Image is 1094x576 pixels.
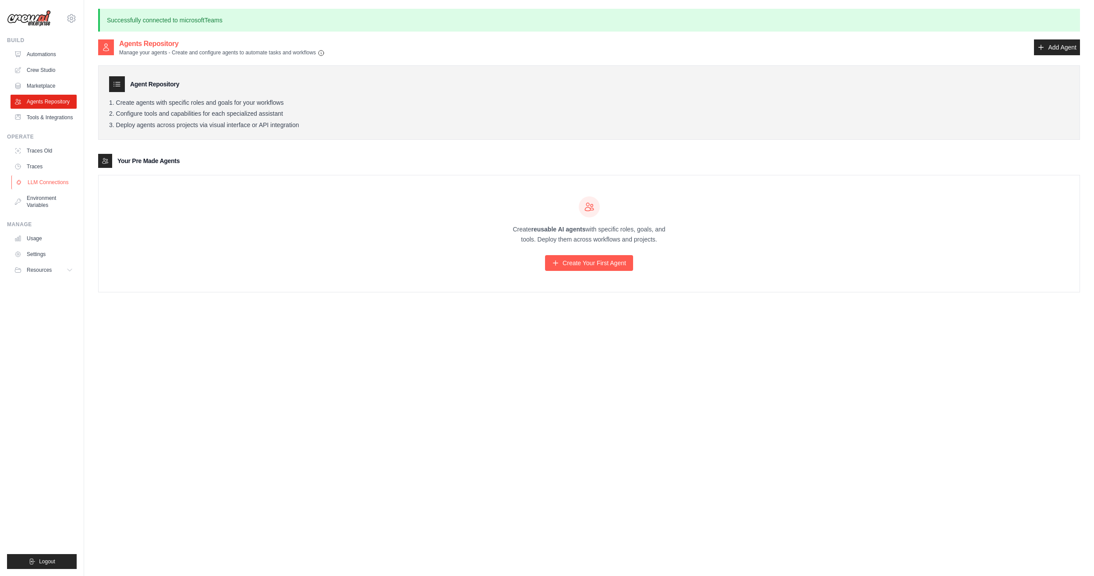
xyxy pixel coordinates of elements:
[11,231,77,245] a: Usage
[7,10,51,27] img: Logo
[109,121,1069,129] li: Deploy agents across projects via visual interface or API integration
[531,226,585,233] strong: reusable AI agents
[11,247,77,261] a: Settings
[7,37,77,44] div: Build
[11,191,77,212] a: Environment Variables
[119,39,325,49] h2: Agents Repository
[505,224,673,245] p: Create with specific roles, goals, and tools. Deploy them across workflows and projects.
[1034,39,1080,55] a: Add Agent
[27,267,52,274] span: Resources
[11,95,77,109] a: Agents Repository
[109,110,1069,118] li: Configure tools and capabilities for each specialized assistant
[11,79,77,93] a: Marketplace
[7,554,77,569] button: Logout
[11,175,78,189] a: LLM Connections
[11,63,77,77] a: Crew Studio
[11,263,77,277] button: Resources
[7,133,77,140] div: Operate
[109,99,1069,107] li: Create agents with specific roles and goals for your workflows
[7,221,77,228] div: Manage
[11,110,77,124] a: Tools & Integrations
[545,255,633,271] a: Create Your First Agent
[11,160,77,174] a: Traces
[39,558,55,565] span: Logout
[117,156,180,165] h3: Your Pre Made Agents
[11,47,77,61] a: Automations
[11,144,77,158] a: Traces Old
[130,80,179,89] h3: Agent Repository
[119,49,325,57] p: Manage your agents - Create and configure agents to automate tasks and workflows
[98,9,1080,32] p: Successfully connected to microsoftTeams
